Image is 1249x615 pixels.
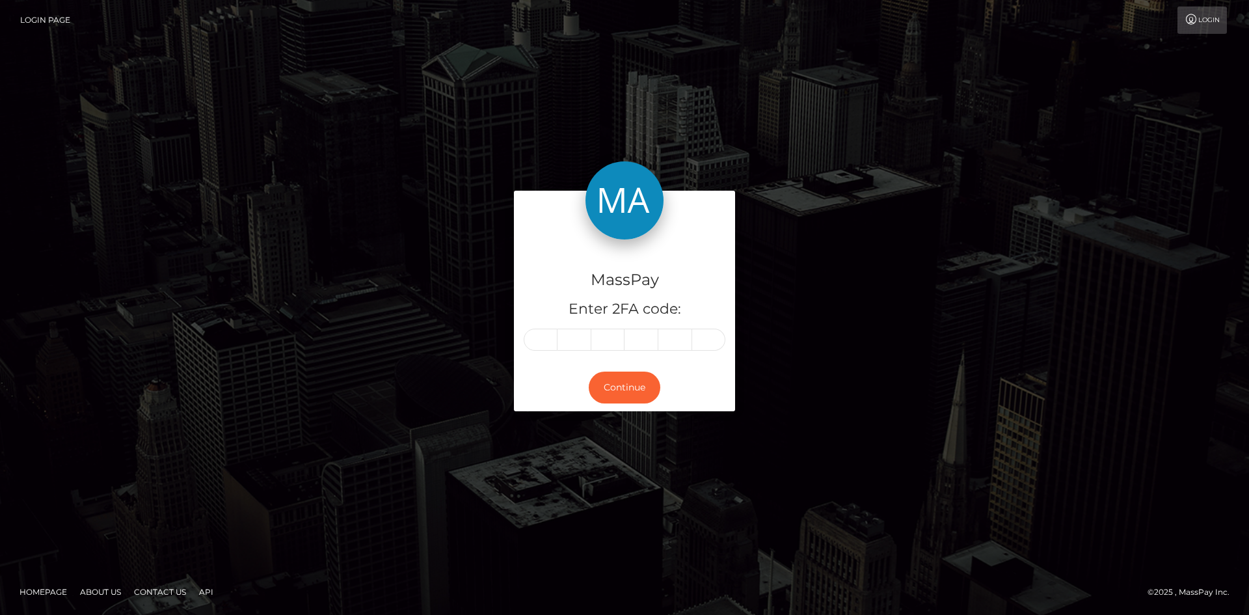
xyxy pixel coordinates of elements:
[589,372,660,403] button: Continue
[1148,585,1239,599] div: © 2025 , MassPay Inc.
[524,299,725,320] h5: Enter 2FA code:
[14,582,72,602] a: Homepage
[524,269,725,292] h4: MassPay
[129,582,191,602] a: Contact Us
[585,161,664,239] img: MassPay
[20,7,70,34] a: Login Page
[194,582,219,602] a: API
[75,582,126,602] a: About Us
[1177,7,1227,34] a: Login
